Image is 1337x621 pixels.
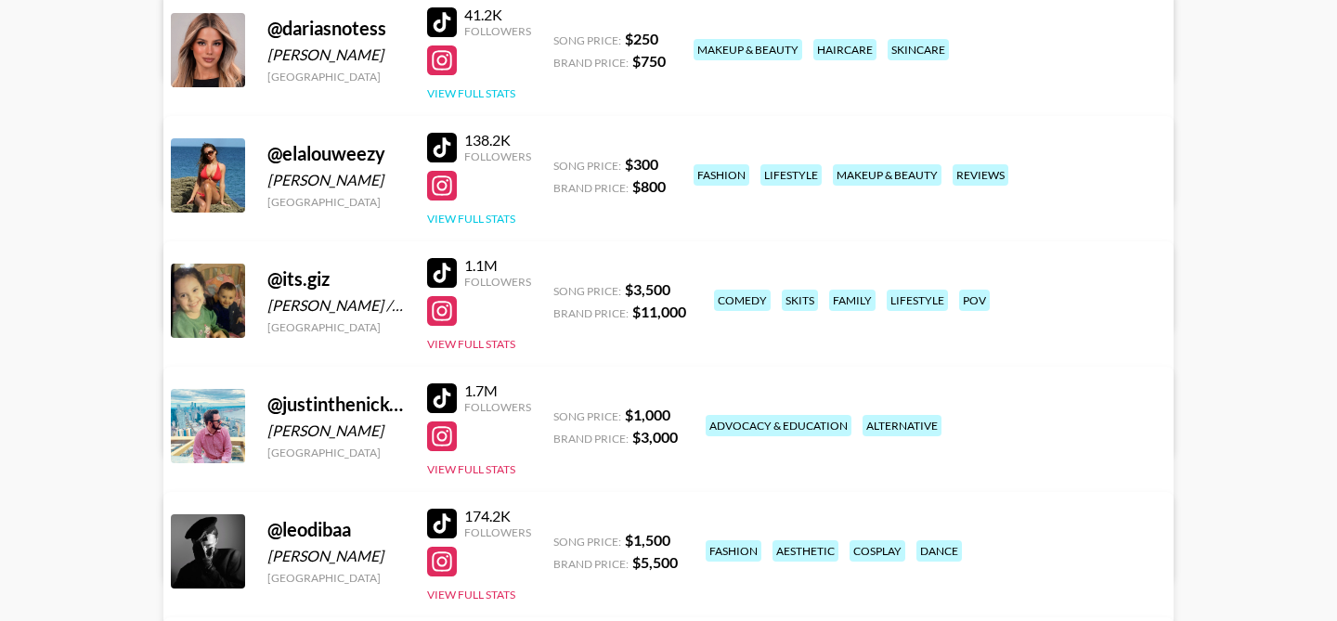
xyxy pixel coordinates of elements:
[953,164,1008,186] div: reviews
[833,164,941,186] div: makeup & beauty
[632,428,678,446] strong: $ 3,000
[782,290,818,311] div: skits
[427,212,515,226] button: View Full Stats
[553,181,629,195] span: Brand Price:
[267,421,405,440] div: [PERSON_NAME]
[427,588,515,602] button: View Full Stats
[464,24,531,38] div: Followers
[916,540,962,562] div: dance
[464,275,531,289] div: Followers
[772,540,838,562] div: aesthetic
[625,155,658,173] strong: $ 300
[632,52,666,70] strong: $ 750
[694,164,749,186] div: fashion
[464,256,531,275] div: 1.1M
[632,553,678,571] strong: $ 5,500
[625,406,670,423] strong: $ 1,000
[863,415,941,436] div: alternative
[714,290,771,311] div: comedy
[632,303,686,320] strong: $ 11,000
[267,320,405,334] div: [GEOGRAPHIC_DATA]
[464,525,531,539] div: Followers
[267,571,405,585] div: [GEOGRAPHIC_DATA]
[267,45,405,64] div: [PERSON_NAME]
[632,177,666,195] strong: $ 800
[464,131,531,149] div: 138.2K
[829,290,876,311] div: family
[694,39,802,60] div: makeup & beauty
[959,290,990,311] div: pov
[706,415,851,436] div: advocacy & education
[706,540,761,562] div: fashion
[267,195,405,209] div: [GEOGRAPHIC_DATA]
[553,432,629,446] span: Brand Price:
[625,280,670,298] strong: $ 3,500
[553,56,629,70] span: Brand Price:
[464,382,531,400] div: 1.7M
[267,393,405,416] div: @ justinthenickofcrime
[267,142,405,165] div: @ elalouweezy
[625,30,658,47] strong: $ 250
[813,39,876,60] div: haircare
[553,557,629,571] span: Brand Price:
[553,284,621,298] span: Song Price:
[267,296,405,315] div: [PERSON_NAME] / [PERSON_NAME]
[553,306,629,320] span: Brand Price:
[267,446,405,459] div: [GEOGRAPHIC_DATA]
[267,547,405,565] div: [PERSON_NAME]
[464,507,531,525] div: 174.2K
[553,33,621,47] span: Song Price:
[850,540,905,562] div: cosplay
[760,164,822,186] div: lifestyle
[267,267,405,291] div: @ its.giz
[887,290,948,311] div: lifestyle
[427,462,515,476] button: View Full Stats
[427,337,515,351] button: View Full Stats
[267,171,405,189] div: [PERSON_NAME]
[464,149,531,163] div: Followers
[427,86,515,100] button: View Full Stats
[267,518,405,541] div: @ leodibaa
[464,400,531,414] div: Followers
[553,409,621,423] span: Song Price:
[625,531,670,549] strong: $ 1,500
[888,39,949,60] div: skincare
[267,17,405,40] div: @ dariasnotess
[464,6,531,24] div: 41.2K
[553,535,621,549] span: Song Price:
[267,70,405,84] div: [GEOGRAPHIC_DATA]
[553,159,621,173] span: Song Price:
